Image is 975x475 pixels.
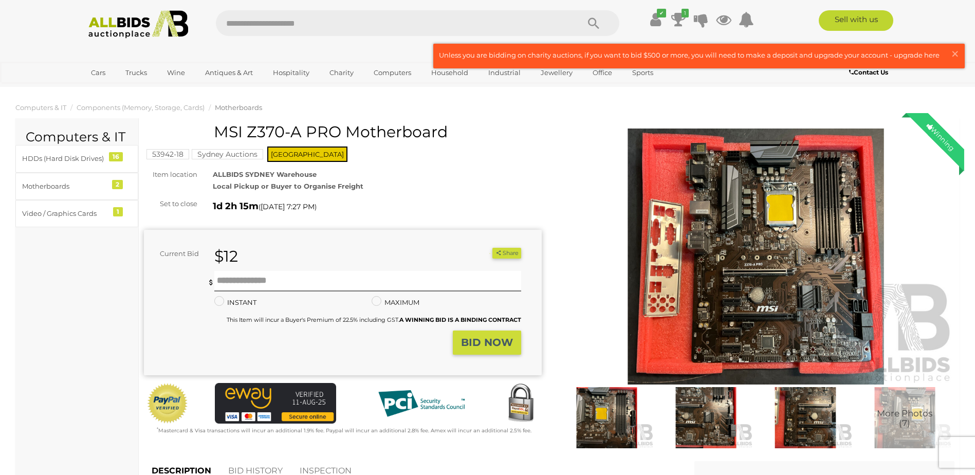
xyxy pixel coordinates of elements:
a: Office [586,64,619,81]
label: MAXIMUM [372,297,419,308]
img: Secured by Rapid SSL [500,383,541,424]
i: 1 [682,9,689,17]
a: Household [425,64,475,81]
img: eWAY Payment Gateway [215,383,336,424]
label: INSTANT [214,297,256,308]
a: ✔ [648,10,664,29]
div: Motherboards [22,180,107,192]
div: Video / Graphics Cards [22,208,107,220]
i: ✔ [657,9,666,17]
small: Mastercard & Visa transactions will incur an additional 1.9% fee. Paypal will incur an additional... [157,427,531,434]
a: Contact Us [849,67,891,78]
h2: Computers & IT [26,130,128,144]
a: Jewellery [534,64,579,81]
div: Current Bid [144,248,207,260]
div: Set to close [136,198,205,210]
button: BID NOW [453,331,521,355]
a: Charity [323,64,360,81]
b: Contact Us [849,68,888,76]
a: Wine [160,64,192,81]
li: Watch this item [481,248,491,259]
strong: $12 [214,247,238,266]
a: Cars [84,64,112,81]
a: Motherboards 2 [15,173,138,200]
div: Winning [917,113,964,160]
a: [GEOGRAPHIC_DATA] [84,81,171,98]
mark: Sydney Auctions [192,149,263,159]
h1: MSI Z370-A PRO Motherboard [149,123,539,140]
button: Search [568,10,619,36]
a: 53942-18 [146,150,189,158]
a: Sydney Auctions [192,150,263,158]
a: Components (Memory, Storage, Cards) [77,103,205,112]
div: 16 [109,152,123,161]
a: Trucks [119,64,154,81]
a: Video / Graphics Cards 1 [15,200,138,227]
mark: 53942-18 [146,149,189,159]
small: This Item will incur a Buyer's Premium of 22.5% including GST. [227,316,521,323]
button: Share [492,248,521,259]
span: [DATE] 7:27 PM [261,202,315,211]
a: Hospitality [266,64,316,81]
span: × [950,44,960,64]
a: Sports [626,64,660,81]
span: More Photos (7) [877,409,932,428]
a: Industrial [482,64,527,81]
strong: Local Pickup or Buyer to Organise Freight [213,182,363,190]
span: [GEOGRAPHIC_DATA] [267,147,347,162]
img: PCI DSS compliant [370,383,473,424]
a: Antiques & Art [198,64,260,81]
div: 2 [112,180,123,189]
img: MSI Z370-A PRO Motherboard [858,387,952,448]
img: Official PayPal Seal [146,383,189,424]
div: Item location [136,169,205,180]
img: MSI Z370-A PRO Motherboard [659,387,753,448]
strong: BID NOW [461,336,513,349]
a: HDDs (Hard Disk Drives) 16 [15,145,138,172]
strong: ALLBIDS SYDNEY Warehouse [213,170,317,178]
a: 1 [671,10,686,29]
img: Allbids.com.au [83,10,194,39]
a: Computers [367,64,418,81]
img: MSI Z370-A PRO Motherboard [560,387,654,448]
a: Computers & IT [15,103,66,112]
div: 1 [113,207,123,216]
img: MSI Z370-A PRO Motherboard [557,129,955,385]
a: Sell with us [819,10,893,31]
img: MSI Z370-A PRO Motherboard [758,387,852,448]
strong: 1d 2h 15m [213,200,259,212]
a: Motherboards [215,103,262,112]
b: A WINNING BID IS A BINDING CONTRACT [399,316,521,323]
div: HDDs (Hard Disk Drives) [22,153,107,165]
span: ( ) [259,203,317,211]
a: More Photos(7) [858,387,952,448]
